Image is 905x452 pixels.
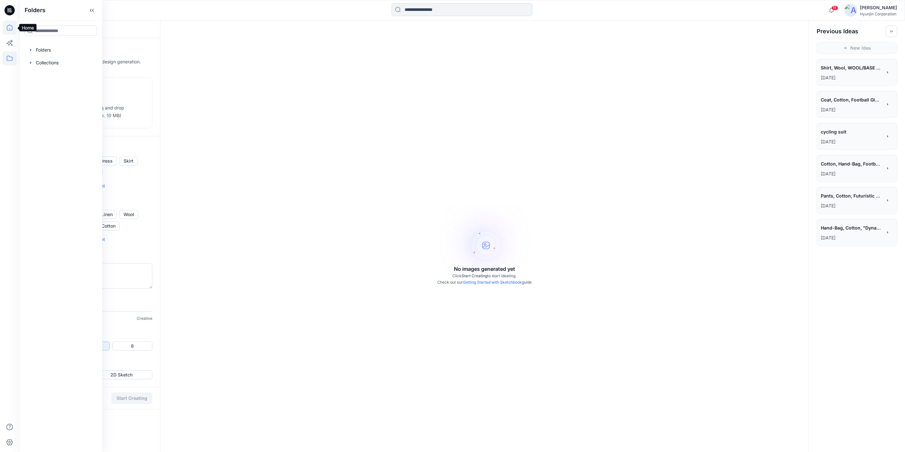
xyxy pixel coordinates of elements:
span: Cotton, Hand-Bag, Football Glove Design [821,159,882,168]
button: Wool [119,210,138,219]
p: July 22, 2025 [821,74,882,82]
h2: Previous Ideas [817,28,858,35]
p: Click to start ideating. Check out our guide [437,273,532,286]
p: July 22, 2025 [821,170,882,178]
p: July 22, 2025 [821,138,882,146]
span: Coat, Cotton, Football Glove Design [821,95,882,104]
span: cycling suit [821,127,882,136]
span: Hand-Bag, Cotton, "Dynamic rotating globe with glowing continents, particle effects swirling arou... [821,223,882,232]
div: [PERSON_NAME] [860,4,897,12]
button: Cotton [97,222,120,230]
span: Start Creating [462,273,488,278]
p: July 22, 2025 [821,234,882,242]
button: 2D Sketch [91,370,152,379]
button: 8 [112,342,152,351]
button: Skirt [119,157,138,165]
p: July 22, 2025 [821,202,882,210]
img: avatar [844,4,857,17]
button: Linen [97,210,117,219]
button: Dress [96,157,117,165]
p: July 22, 2025 [821,106,882,114]
p: No images generated yet [454,265,515,273]
a: Getting Started with Sketchbook [463,280,522,285]
p: Creative [137,315,152,322]
div: Hyunjin Corporation [860,12,897,16]
span: 11 [831,5,838,11]
span: Pants, Cotton, Futuristic motocross pants with holographic racing stripes, LED light integration ... [821,191,882,200]
span: Shirt, Wool, WOOL/BASE LAYER [821,63,882,72]
button: Toggle idea bar [886,26,897,37]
